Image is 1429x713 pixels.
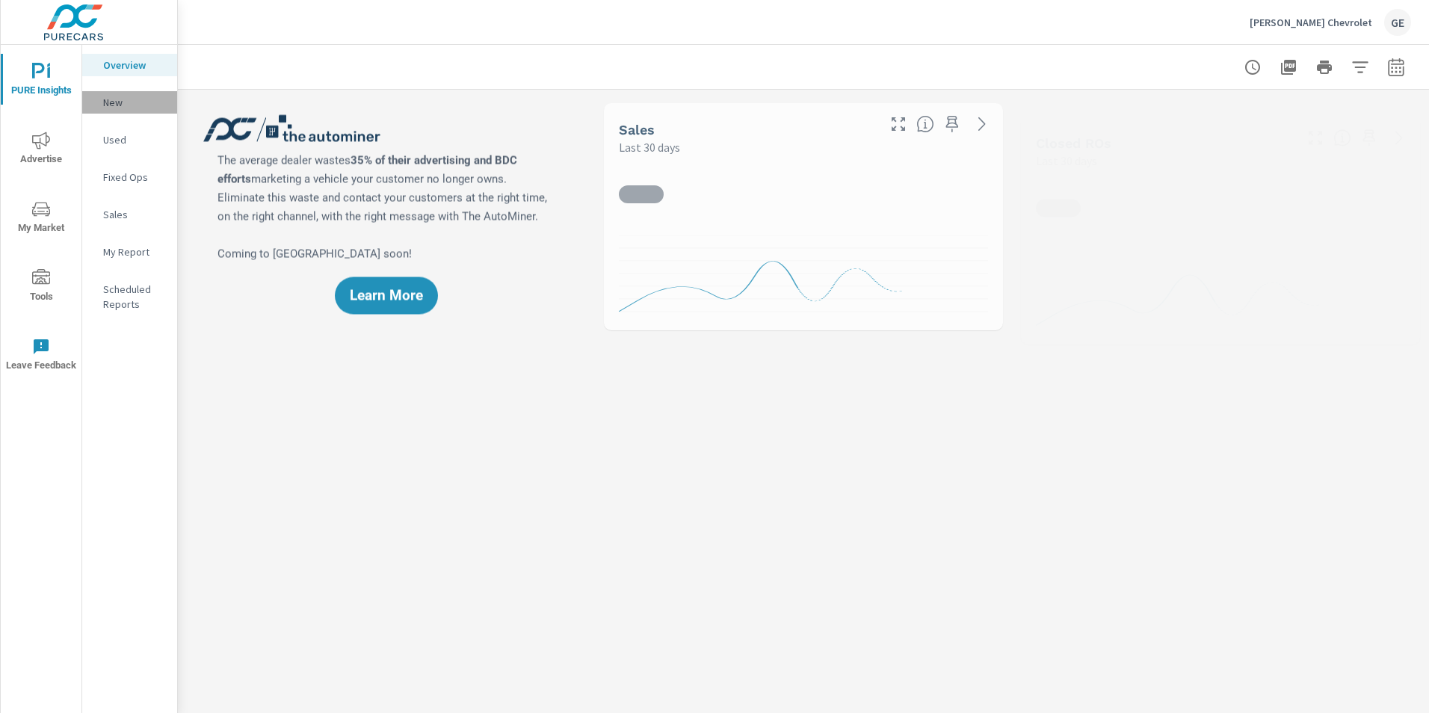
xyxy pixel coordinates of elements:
span: PURE Insights [5,63,77,99]
div: New [82,91,177,114]
a: See more details in report [1387,126,1411,149]
button: Make Fullscreen [886,112,910,136]
button: Make Fullscreen [1303,126,1327,149]
div: GE [1384,9,1411,36]
div: My Report [82,241,177,263]
p: My Report [103,244,165,259]
p: Last 30 days [619,138,680,156]
p: Scheduled Reports [103,282,165,312]
div: nav menu [1,45,81,389]
div: Used [82,129,177,151]
div: Fixed Ops [82,166,177,188]
button: Select Date Range [1381,52,1411,82]
span: Save this to your personalized report [1357,126,1381,149]
button: Apply Filters [1345,52,1375,82]
p: New [103,95,165,110]
span: Advertise [5,132,77,168]
div: Sales [82,203,177,226]
span: Leave Feedback [5,338,77,374]
p: Sales [103,207,165,222]
span: My Market [5,200,77,237]
div: Scheduled Reports [82,278,177,315]
span: Tools [5,269,77,306]
p: Used [103,132,165,147]
p: Last 30 days [1036,152,1097,170]
h5: Sales [619,122,655,138]
button: Learn More [335,277,438,314]
span: Number of vehicles sold by the dealership over the selected date range. [Source: This data is sou... [916,115,934,133]
button: Print Report [1309,52,1339,82]
span: Number of Repair Orders Closed by the selected dealership group over the selected time range. [So... [1333,129,1351,146]
span: Save this to your personalized report [940,112,964,136]
p: Overview [103,58,165,72]
a: See more details in report [970,112,994,136]
button: "Export Report to PDF" [1274,52,1303,82]
div: Overview [82,54,177,76]
p: Fixed Ops [103,170,165,185]
span: Learn More [350,288,423,302]
h5: Closed ROs [1036,135,1111,151]
p: [PERSON_NAME] Chevrolet [1250,16,1372,29]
